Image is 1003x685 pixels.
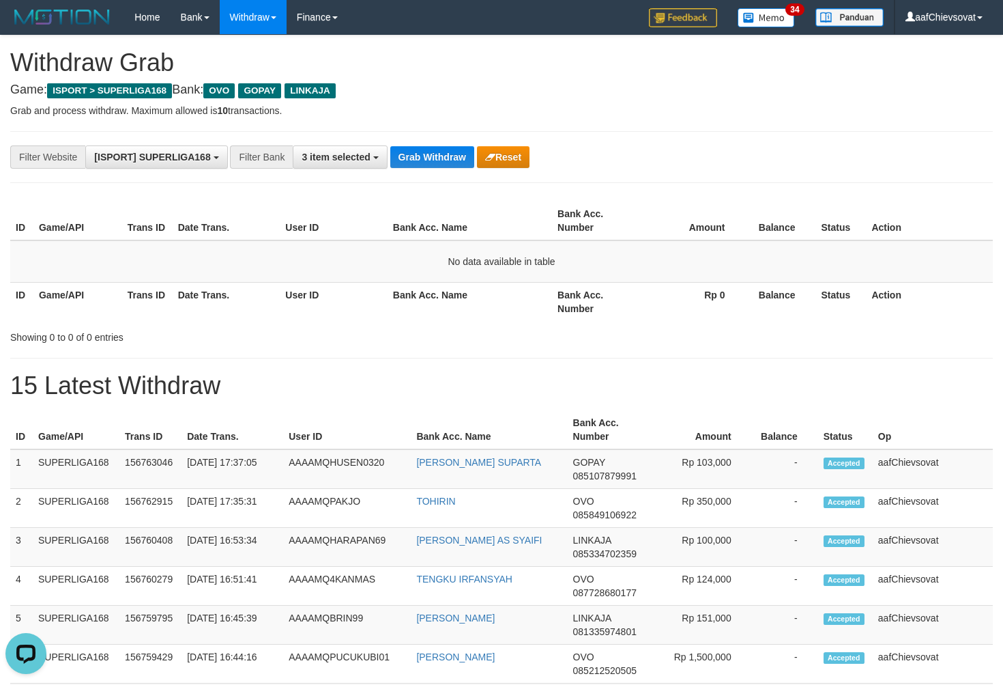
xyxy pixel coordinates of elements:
[573,574,594,585] span: OVO
[10,449,33,489] td: 1
[573,509,637,520] span: Copy 085849106922 to clipboard
[416,496,455,507] a: TOHIRIN
[280,282,388,321] th: User ID
[752,489,818,528] td: -
[119,410,181,449] th: Trans ID
[10,282,33,321] th: ID
[815,201,866,240] th: Status
[649,8,717,27] img: Feedback.jpg
[416,574,512,585] a: TENGKU IRFANSYAH
[10,240,993,283] td: No data available in table
[824,497,864,508] span: Accepted
[390,146,474,168] button: Grab Withdraw
[411,410,567,449] th: Bank Acc. Name
[416,535,542,546] a: [PERSON_NAME] AS SYAIFI
[203,83,235,98] span: OVO
[752,449,818,489] td: -
[752,606,818,645] td: -
[47,83,172,98] span: ISPORT > SUPERLIGA168
[173,201,280,240] th: Date Trans.
[119,567,181,606] td: 156760279
[752,645,818,684] td: -
[873,606,993,645] td: aafChievsovat
[217,105,228,116] strong: 10
[573,471,637,481] span: Copy 085107879991 to clipboard
[752,410,818,449] th: Balance
[283,489,411,528] td: AAAAMQPAKJO
[10,145,85,169] div: Filter Website
[873,645,993,684] td: aafChievsovat
[33,645,119,684] td: SUPERLIGA168
[94,152,210,163] span: [ISPORT] SUPERLIGA168
[119,449,181,489] td: 156763046
[10,489,33,528] td: 2
[568,410,652,449] th: Bank Acc. Number
[824,458,864,469] span: Accepted
[10,83,993,97] h4: Game: Bank:
[181,528,283,567] td: [DATE] 16:53:34
[283,567,411,606] td: AAAAMQ4KANMAS
[652,489,752,528] td: Rp 350,000
[388,282,552,321] th: Bank Acc. Name
[10,325,408,344] div: Showing 0 to 0 of 0 entries
[280,201,388,240] th: User ID
[573,665,637,676] span: Copy 085212520505 to clipboard
[10,372,993,400] h1: 15 Latest Withdraw
[652,528,752,567] td: Rp 100,000
[119,489,181,528] td: 156762915
[573,535,611,546] span: LINKAJA
[573,652,594,662] span: OVO
[119,528,181,567] td: 156760408
[815,8,884,27] img: panduan.png
[641,201,746,240] th: Amount
[824,574,864,586] span: Accepted
[181,410,283,449] th: Date Trans.
[746,201,816,240] th: Balance
[815,282,866,321] th: Status
[283,645,411,684] td: AAAAMQPUCUKUBI01
[652,606,752,645] td: Rp 151,000
[652,449,752,489] td: Rp 103,000
[873,449,993,489] td: aafChievsovat
[552,201,641,240] th: Bank Acc. Number
[873,489,993,528] td: aafChievsovat
[122,282,173,321] th: Trans ID
[33,449,119,489] td: SUPERLIGA168
[85,145,227,169] button: [ISPORT] SUPERLIGA168
[238,83,281,98] span: GOPAY
[181,489,283,528] td: [DATE] 17:35:31
[573,548,637,559] span: Copy 085334702359 to clipboard
[752,567,818,606] td: -
[33,282,122,321] th: Game/API
[10,410,33,449] th: ID
[283,528,411,567] td: AAAAMQHARAPAN69
[10,567,33,606] td: 4
[573,613,611,624] span: LINKAJA
[785,3,804,16] span: 34
[818,410,873,449] th: Status
[173,282,280,321] th: Date Trans.
[10,606,33,645] td: 5
[416,457,541,468] a: [PERSON_NAME] SUPARTA
[873,528,993,567] td: aafChievsovat
[119,606,181,645] td: 156759795
[652,567,752,606] td: Rp 124,000
[752,528,818,567] td: -
[866,201,993,240] th: Action
[824,535,864,547] span: Accepted
[181,606,283,645] td: [DATE] 16:45:39
[824,652,864,664] span: Accepted
[119,645,181,684] td: 156759429
[283,410,411,449] th: User ID
[824,613,864,625] span: Accepted
[33,528,119,567] td: SUPERLIGA168
[573,457,605,468] span: GOPAY
[33,606,119,645] td: SUPERLIGA168
[285,83,336,98] span: LINKAJA
[388,201,552,240] th: Bank Acc. Name
[33,201,122,240] th: Game/API
[181,567,283,606] td: [DATE] 16:51:41
[230,145,293,169] div: Filter Bank
[866,282,993,321] th: Action
[641,282,746,321] th: Rp 0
